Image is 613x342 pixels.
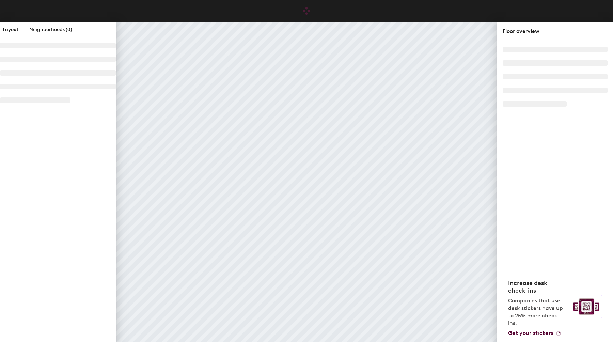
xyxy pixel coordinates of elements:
[3,27,18,32] span: Layout
[508,297,567,327] p: Companies that use desk stickers have up to 25% more check-ins.
[508,330,553,336] span: Get your stickers
[508,330,561,337] a: Get your stickers
[508,279,567,294] h4: Increase desk check-ins
[503,27,608,35] div: Floor overview
[571,295,602,318] img: Sticker logo
[29,27,72,32] span: Neighborhoods (0)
